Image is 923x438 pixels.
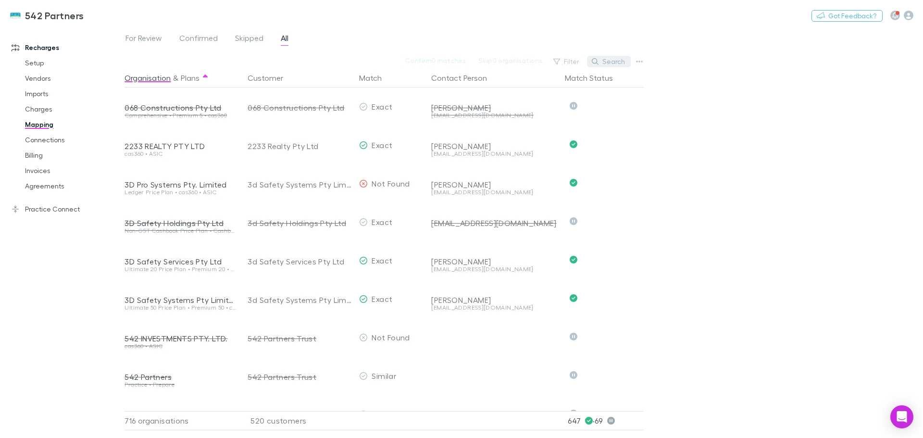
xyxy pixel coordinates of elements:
svg: Skipped [570,333,577,340]
div: [PERSON_NAME] [431,180,557,189]
div: [EMAIL_ADDRESS][DOMAIN_NAME] [431,113,557,118]
svg: Skipped [570,371,577,379]
div: [PERSON_NAME] [431,103,557,113]
a: Connections [15,132,130,148]
div: 068 Constructions Pty Ltd [248,88,351,127]
a: Vendors [15,71,130,86]
a: Recharges [2,40,130,55]
p: 647 · 69 [568,412,644,430]
span: Exact [372,217,392,226]
img: 542 Partners's Logo [10,10,21,21]
button: Got Feedback? [811,10,883,22]
div: 2233 REALTY PTY LTD [125,141,236,151]
a: Imports [15,86,130,101]
div: 542 Partners [125,372,236,382]
a: Mapping [15,117,130,132]
div: 716 organisations [125,411,240,430]
button: Organisation [125,68,171,88]
div: Non-GST Cashbook Price Plan • Cashbook (Non-GST) Price Plan • cas360 [125,228,236,234]
span: Not Found [372,333,410,342]
div: [EMAIL_ADDRESS][DOMAIN_NAME] [431,266,557,272]
div: 3d Safety Systems Pty Limited [248,281,351,319]
div: cas360 • ASIC [125,151,236,157]
span: Confirmed [179,33,218,46]
button: Filter [549,56,585,67]
div: [PERSON_NAME] [431,141,557,151]
div: Ultimate 50 Price Plan • Premium 50 • cas360 [125,305,236,311]
span: Exact [372,294,392,303]
div: [EMAIL_ADDRESS][DOMAIN_NAME] [431,151,557,157]
span: For Review [125,33,162,46]
div: 542 Partners Trust Account [125,411,236,420]
button: Contact Person [431,68,499,88]
div: Open Intercom Messenger [890,405,913,428]
svg: Skipped [570,102,577,110]
div: 2233 Realty Pty Ltd [248,127,351,165]
div: Practice • Prepare [125,382,236,388]
div: 3D Pro Systems Pty. Limited [125,180,236,189]
div: 3d Safety Services Pty Ltd [248,242,351,281]
span: Similar [372,371,396,380]
div: cas360 • ASIC [125,343,236,349]
svg: Skipped [570,217,577,225]
span: Exact [372,256,392,265]
h3: 542 Partners [25,10,84,21]
div: 3D Safety Holdings Pty Ltd [125,218,236,228]
div: [PERSON_NAME] [431,295,557,305]
div: [EMAIL_ADDRESS][DOMAIN_NAME] [431,218,557,228]
button: Search [587,56,631,67]
div: 3D Safety Services Pty Ltd [125,257,236,266]
div: 542 INVESTMENTS PTY. LTD. [125,334,236,343]
div: 3d Safety Holdings Pty Ltd [248,204,351,242]
div: [PERSON_NAME] [431,257,557,266]
a: Practice Connect [2,201,130,217]
a: Billing [15,148,130,163]
button: Confirm0 matches [399,55,472,66]
div: Comprehensive • Premium 5 • cas360 [125,113,236,118]
a: Invoices [15,163,130,178]
span: Exact [372,102,392,111]
span: All [281,33,288,46]
div: 542 Partners Trust [248,358,351,396]
button: Plans [181,68,200,88]
span: Exact [372,140,392,150]
svg: Confirmed [570,256,577,263]
div: 068 Constructions Pty Ltd [125,103,236,113]
div: 3d Safety Systems Pty Limited [248,165,351,204]
button: Skip0 organisations [472,55,549,66]
span: Not Found [372,179,410,188]
div: 520 customers [240,411,355,430]
div: 542 Partners Trust [248,319,351,358]
button: Match Status [565,68,624,88]
button: Customer [248,68,295,88]
div: 3D Safety Systems Pty Limited [125,295,236,305]
div: Ledger Price Plan • cas360 • ASIC [125,189,236,195]
a: 542 Partners [4,4,90,27]
div: [EMAIL_ADDRESS][DOMAIN_NAME] [431,305,557,311]
span: Skipped [235,33,263,46]
div: Ultimate 20 Price Plan • Premium 20 • cas360 [125,266,236,272]
div: 542 Partners Trust [248,396,351,435]
a: Agreements [15,178,130,194]
a: Charges [15,101,130,117]
a: Setup [15,55,130,71]
button: Match [359,68,393,88]
span: Similar [372,410,396,419]
div: [EMAIL_ADDRESS][DOMAIN_NAME] [431,189,557,195]
svg: Confirmed [570,179,577,187]
div: & [125,68,236,88]
svg: Confirmed [570,294,577,302]
svg: Confirmed [570,140,577,148]
svg: Skipped [570,410,577,417]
